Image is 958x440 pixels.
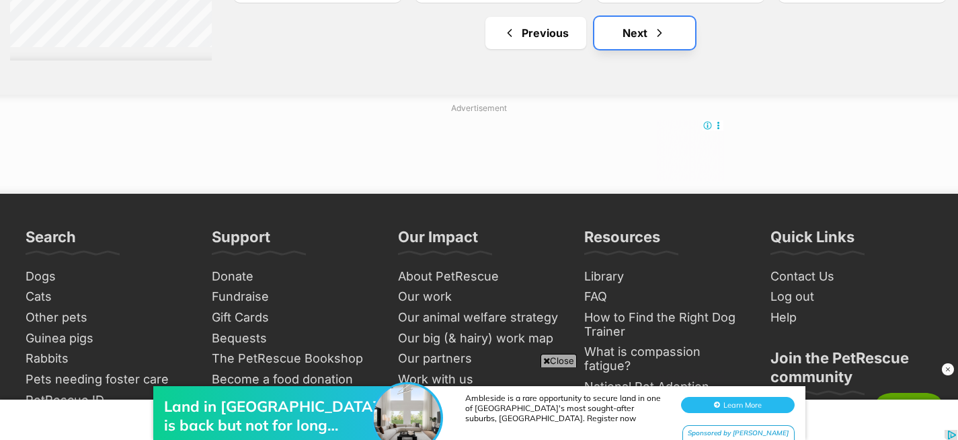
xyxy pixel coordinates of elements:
iframe: Advertisement [235,120,724,180]
a: Cats [20,287,193,307]
a: Library [579,266,752,287]
a: Contact Us [765,266,938,287]
a: About PetRescue [393,266,565,287]
button: Learn More [681,38,795,54]
a: Our big (& hairy) work map [393,328,565,349]
a: Our partners [393,349,565,369]
a: Discover how Square helped Lox In A Box expand with easy loans and seamless order management for ... [190,50,631,80]
div: Sponsored by [PERSON_NAME] [682,66,795,83]
a: Dogs [20,266,193,287]
a: The PetRescue Bookshop [206,349,379,369]
a: Guinea pigs [20,328,193,349]
div: Land in [GEOGRAPHIC_DATA] is back but not for long enquire now [164,38,379,75]
a: Rabbits [20,349,193,369]
img: close_rtb.svg [941,363,955,376]
a: Previous page [485,17,586,49]
h3: Our Impact [398,227,478,254]
img: Land in Point Cook is back but not for long enquire now [374,25,441,92]
h3: Quick Links [770,227,854,254]
a: Our animal welfare strategy [393,307,565,328]
img: OBA_TRANS.png [155,2,167,12]
a: Donate [206,266,379,287]
a: How to Find the Right Dog Trainer [579,307,752,342]
span: Close [541,354,577,367]
a: Other pets [20,307,193,328]
nav: Pagination [232,17,948,49]
span: Square [248,133,279,143]
h3: Resources [584,227,660,254]
a: Our work [393,287,565,307]
a: Bequests [206,328,379,349]
a: Log out [765,287,938,307]
a: Help [765,307,938,328]
h3: Support [212,227,270,254]
a: Next page [594,17,695,49]
a: Fundraise [206,287,379,307]
h3: Search [26,227,76,254]
h3: Join the PetRescue community [770,349,932,394]
a: What is compassion fatigue? [579,342,752,376]
a: Square tools helped Lox In A Box grow. [190,20,631,39]
a: Gift Cards [206,307,379,328]
div: Ambleside is a rare opportunity to secure land in one of [GEOGRAPHIC_DATA]'s most sought-after su... [465,34,667,64]
a: Learn more [549,126,631,149]
a: FAQ [579,287,752,307]
a: Sponsored BySquare [190,133,279,143]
